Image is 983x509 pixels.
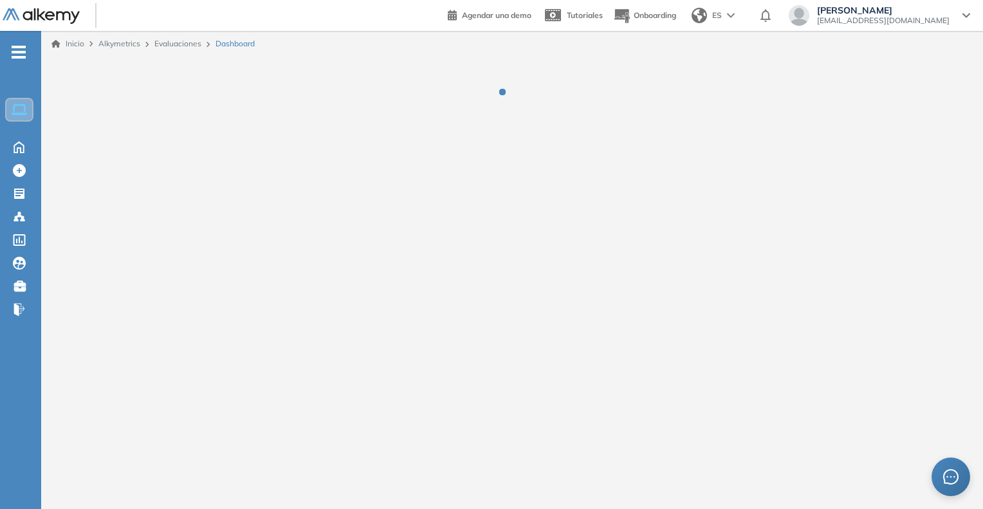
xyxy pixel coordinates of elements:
[817,15,950,26] span: [EMAIL_ADDRESS][DOMAIN_NAME]
[12,51,26,53] i: -
[613,2,676,30] button: Onboarding
[462,10,531,20] span: Agendar una demo
[692,8,707,23] img: world
[154,39,201,48] a: Evaluaciones
[634,10,676,20] span: Onboarding
[216,38,255,50] span: Dashboard
[727,13,735,18] img: arrow
[3,8,80,24] img: Logo
[817,5,950,15] span: [PERSON_NAME]
[51,38,84,50] a: Inicio
[448,6,531,22] a: Agendar una demo
[98,39,140,48] span: Alkymetrics
[567,10,603,20] span: Tutoriales
[712,10,722,21] span: ES
[943,469,959,485] span: message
